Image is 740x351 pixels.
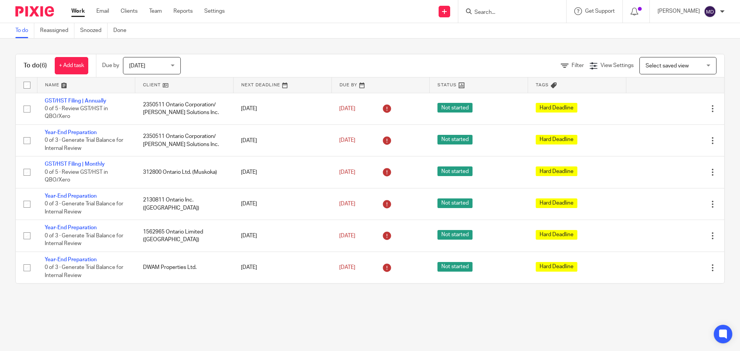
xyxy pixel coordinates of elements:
span: [DATE] [339,170,355,175]
img: Pixie [15,6,54,17]
span: [DATE] [339,138,355,143]
span: 0 of 3 · Generate Trial Balance for Internal Review [45,201,123,215]
span: Hard Deadline [536,166,577,176]
a: To do [15,23,34,38]
span: Not started [437,135,473,144]
a: Snoozed [80,23,108,38]
span: [DATE] [339,233,355,238]
span: Not started [437,198,473,208]
span: [DATE] [339,201,355,207]
span: Hard Deadline [536,230,577,240]
span: Tags [536,83,549,87]
span: 0 of 3 · Generate Trial Balance for Internal Review [45,265,123,278]
span: (6) [40,62,47,69]
a: Done [113,23,132,38]
span: Hard Deadline [536,198,577,208]
a: + Add task [55,57,88,74]
span: Hard Deadline [536,262,577,272]
span: View Settings [600,63,634,68]
p: [PERSON_NAME] [658,7,700,15]
a: Email [96,7,109,15]
td: [DATE] [233,188,331,220]
td: [DATE] [233,252,331,283]
span: [DATE] [339,265,355,270]
td: [DATE] [233,93,331,124]
a: Year-End Preparation [45,257,97,262]
a: Clients [121,7,138,15]
span: Not started [437,230,473,240]
span: [DATE] [129,63,145,69]
input: Search [474,9,543,16]
a: GST/HST Filing | Monthly [45,161,105,167]
td: 2350511 Ontario Corporation/ [PERSON_NAME] Solutions Inc. [135,124,234,156]
a: Reports [173,7,193,15]
span: Get Support [585,8,615,14]
a: Year-End Preparation [45,130,97,135]
a: Year-End Preparation [45,193,97,199]
span: Select saved view [646,63,689,69]
span: [DATE] [339,106,355,111]
td: DWAM Properties Ltd. [135,252,234,283]
a: Settings [204,7,225,15]
td: [DATE] [233,156,331,188]
span: Not started [437,262,473,272]
td: 312800 Ontario Ltd. (Muskoka) [135,156,234,188]
td: 2130811 Ontario Inc. ([GEOGRAPHIC_DATA]) [135,188,234,220]
span: Not started [437,166,473,176]
a: GST/HST Filing | Annually [45,98,106,104]
a: Work [71,7,85,15]
span: 0 of 3 · Generate Trial Balance for Internal Review [45,233,123,247]
h1: To do [24,62,47,70]
td: [DATE] [233,124,331,156]
a: Team [149,7,162,15]
img: svg%3E [704,5,716,18]
td: 1562965 Ontario Limited ([GEOGRAPHIC_DATA]) [135,220,234,252]
span: Filter [572,63,584,68]
span: Hard Deadline [536,135,577,144]
p: Due by [102,62,119,69]
a: Year-End Preparation [45,225,97,230]
span: 0 of 3 · Generate Trial Balance for Internal Review [45,138,123,151]
span: 0 of 5 · Review GST/HST in QBO/Xero [45,106,108,119]
span: Not started [437,103,473,113]
td: 2350511 Ontario Corporation/ [PERSON_NAME] Solutions Inc. [135,93,234,124]
span: Hard Deadline [536,103,577,113]
td: [DATE] [233,220,331,252]
a: Reassigned [40,23,74,38]
span: 0 of 5 · Review GST/HST in QBO/Xero [45,170,108,183]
